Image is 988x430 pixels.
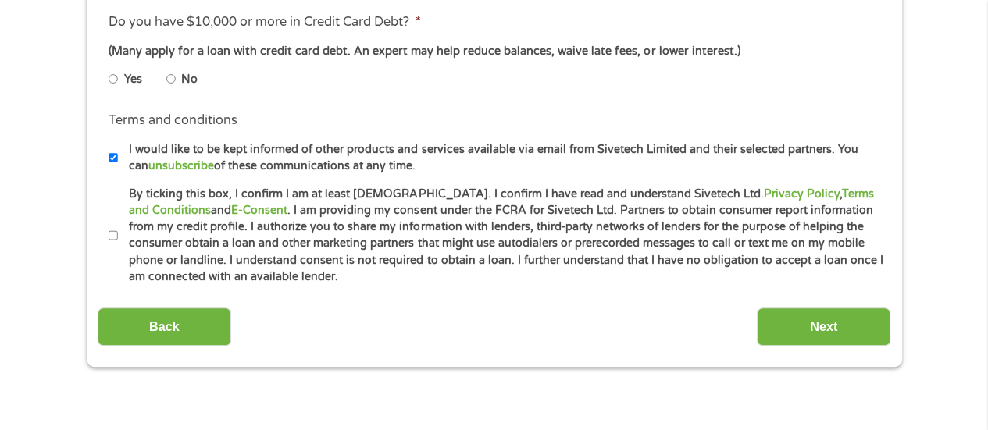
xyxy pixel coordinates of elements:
a: Terms and Conditions [129,187,873,217]
label: I would like to be kept informed of other products and services available via email from Sivetech... [118,141,884,175]
a: unsubscribe [148,159,214,172]
a: Privacy Policy [763,187,839,201]
label: Do you have $10,000 or more in Credit Card Debt? [109,14,420,30]
div: (Many apply for a loan with credit card debt. An expert may help reduce balances, waive late fees... [109,43,879,60]
label: Yes [124,71,142,88]
label: No [181,71,198,88]
a: E-Consent [231,204,287,217]
input: Next [757,307,890,346]
label: Terms and conditions [109,112,237,129]
label: By ticking this box, I confirm I am at least [DEMOGRAPHIC_DATA]. I confirm I have read and unders... [118,186,884,286]
input: Back [98,307,231,346]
